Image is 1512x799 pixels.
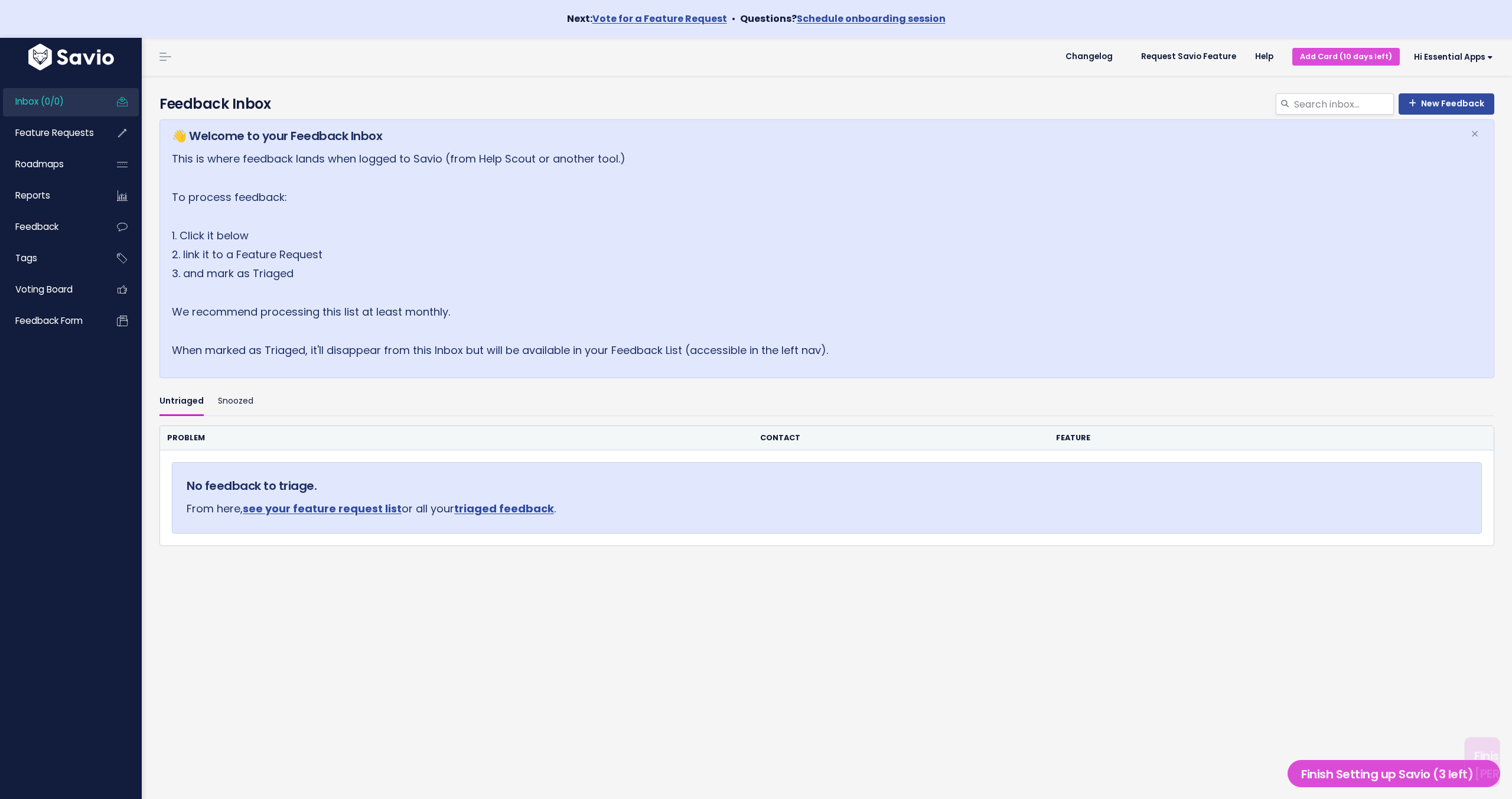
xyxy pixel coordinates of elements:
a: Roadmaps [3,151,98,178]
th: Contact [753,426,1050,450]
a: Tags [3,245,98,272]
h5: No feedback to triage. [187,477,1467,495]
span: Tags [15,252,37,264]
a: Untriaged [159,388,204,415]
span: Changelog [1065,53,1113,61]
a: Help [1246,48,1283,66]
th: Feature [1049,426,1419,450]
h5: 👋 Welcome to your Feedback Inbox [172,127,1456,145]
a: Reports [3,182,98,209]
button: Close [1459,120,1491,148]
p: From here, or all your . [187,499,1467,518]
a: Inbox (0/0) [3,88,98,115]
ul: Filter feature requests [159,388,1494,415]
a: Vote for a Feature Request [592,12,727,25]
a: triaged feedback [454,501,554,516]
a: Add Card (10 days left) [1292,48,1400,65]
a: see your feature request list [243,501,402,516]
a: Feedback form [3,307,98,334]
span: Hi Essential Apps [1414,53,1493,61]
span: • [732,12,735,25]
a: New Feedback [1399,93,1494,115]
a: Hi Essential Apps [1400,48,1503,66]
span: Reports [15,189,50,202]
span: Voting Board [15,283,73,295]
a: Voting Board [3,276,98,303]
h4: Feedback Inbox [159,93,1494,115]
a: Feature Requests [3,119,98,147]
a: Request Savio Feature [1132,48,1246,66]
h5: Finish Setting up Savio (3 left) [1293,765,1482,782]
input: Search inbox... [1293,93,1394,115]
span: Feedback [15,220,58,233]
span: Feedback form [15,314,83,327]
a: Feedback [3,213,98,241]
a: Snoozed [218,388,253,415]
strong: Questions? [740,12,946,25]
span: Inbox (0/0) [15,95,64,108]
th: Problem [160,426,753,450]
span: × [1471,124,1479,144]
p: This is where feedback lands when logged to Savio (from Help Scout or another tool.) To process f... [172,150,1456,360]
span: Roadmaps [15,158,64,170]
img: logo-white.9d6f32f41409.svg [25,44,117,70]
a: Schedule onboarding session [797,12,946,25]
strong: Next: [567,12,727,25]
span: Feature Requests [15,126,94,139]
